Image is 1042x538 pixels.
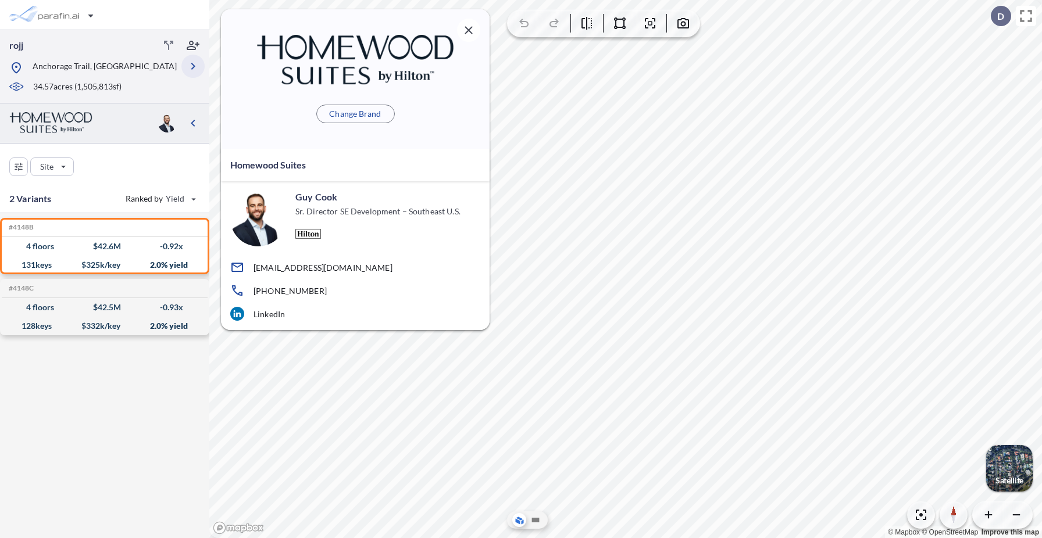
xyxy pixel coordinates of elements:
p: [EMAIL_ADDRESS][DOMAIN_NAME] [254,263,392,272]
p: Satellite [995,476,1023,485]
p: Change Brand [329,108,381,120]
p: LinkedIn [254,309,285,319]
button: Site Plan [529,513,543,527]
a: OpenStreetMap [922,528,978,536]
span: Yield [166,193,185,205]
button: Change Brand [316,105,395,123]
h5: Click to copy the code [6,284,34,292]
p: D [997,11,1004,21]
button: Aerial View [512,513,526,527]
p: [PHONE_NUMBER] [254,286,327,296]
p: Site [40,161,53,173]
a: Mapbox [888,528,920,536]
button: Ranked by Yield [116,189,204,208]
a: LinkedIn [230,307,480,321]
a: Mapbox homepage [213,521,264,535]
img: user logo [158,114,177,132]
p: Sr. Director SE Development – Southeast U.S. [295,206,461,217]
img: user logo [230,191,286,246]
p: 34.57 acres ( 1,505,813 sf) [33,81,122,94]
img: Logo [295,227,321,241]
p: Anchorage Trail, [GEOGRAPHIC_DATA] [33,60,177,75]
h5: Click to copy the code [6,223,34,231]
p: rojj [9,39,23,52]
button: Site [30,157,74,176]
p: 2 Variants [9,192,52,206]
button: Switcher ImageSatellite [986,445,1033,492]
p: Guy Cook [295,191,337,203]
img: BrandImage [256,35,455,87]
a: [EMAIL_ADDRESS][DOMAIN_NAME] [230,260,480,274]
img: BrandImage [9,112,92,134]
a: Improve this map [982,528,1039,536]
a: [PHONE_NUMBER] [230,284,480,297]
p: Homewood Suites [230,158,306,172]
img: Switcher Image [986,445,1033,492]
